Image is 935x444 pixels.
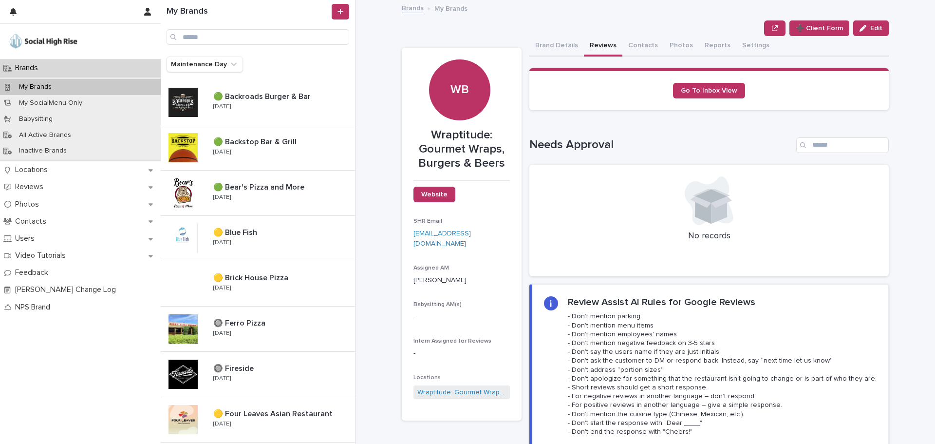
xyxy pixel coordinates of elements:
input: Search [167,29,349,45]
a: 🟡 Brick House Pizza🟡 Brick House Pizza [DATE] [161,261,355,307]
a: 🔘 Ferro Pizza🔘 Ferro Pizza [DATE] [161,307,355,352]
p: Feedback [11,268,56,277]
span: Go To Inbox View [681,87,737,94]
span: Locations [413,375,441,381]
p: - Don’t mention parking - Don’t mention menu items - Don’t mention employees' names - Don’t menti... [568,312,877,436]
p: [DATE] [213,285,231,291]
span: Intern Assigned for Reviews [413,338,491,344]
p: 🟢 Backroads Burger & Bar [213,90,313,101]
p: NPS Brand [11,303,58,312]
p: Photos [11,200,47,209]
button: Brand Details [529,36,584,57]
span: Assigned AM [413,265,449,271]
p: [DATE] [213,375,231,382]
p: Contacts [11,217,54,226]
button: Maintenance Day [167,57,243,72]
p: Inactive Brands [11,147,75,155]
a: 🟢 Backroads Burger & Bar🟢 Backroads Burger & Bar [DATE] [161,80,355,125]
input: Search [796,137,889,153]
a: 🟢 Backstop Bar & Grill🟢 Backstop Bar & Grill [DATE] [161,125,355,171]
p: [DATE] [213,239,231,246]
p: 🟢 Bear's Pizza and More [213,181,306,192]
button: Photos [664,36,699,57]
p: [PERSON_NAME] [413,275,510,286]
div: WB [429,22,490,97]
p: 🔘 Fireside [213,362,256,373]
p: All Active Brands [11,131,79,139]
p: 🟢 Backstop Bar & Grill [213,135,299,147]
p: 🟡 Brick House Pizza [213,271,290,283]
a: Website [413,187,455,202]
button: Edit [853,20,889,36]
button: Reviews [584,36,622,57]
p: Video Tutorials [11,251,74,260]
p: Reviews [11,182,51,192]
p: My Brands [11,83,59,91]
p: Brands [11,63,46,73]
a: 🟡 Four Leaves Asian Restaurant🟡 Four Leaves Asian Restaurant [DATE] [161,397,355,443]
img: o5DnuTxEQV6sW9jFYBBf [8,32,79,51]
h2: Review Assist AI Rules for Google Reviews [568,296,755,308]
span: Babysitting AM(s) [413,302,462,308]
p: - [413,312,510,322]
p: [DATE] [213,149,231,155]
p: [DATE] [213,103,231,110]
p: No records [541,231,877,242]
p: [DATE] [213,194,231,201]
p: - [413,348,510,359]
p: My SocialMenu Only [11,99,90,107]
p: Wraptitude: Gourmet Wraps, Burgers & Beers [413,128,510,170]
button: Settings [736,36,775,57]
p: [DATE] [213,330,231,337]
p: 🔘 Ferro Pizza [213,317,267,328]
p: Locations [11,165,56,174]
p: [DATE] [213,421,231,427]
a: 🟢 Bear's Pizza and More🟢 Bear's Pizza and More [DATE] [161,171,355,216]
h1: My Brands [167,6,330,17]
button: Reports [699,36,736,57]
span: Edit [870,25,882,32]
p: My Brands [434,2,467,13]
p: Users [11,234,42,243]
a: Brands [402,2,424,13]
a: Wraptitude: Gourmet Wraps, Burgers & Beers [417,387,506,398]
span: Website [421,191,448,198]
a: Go To Inbox View [673,83,745,98]
p: [PERSON_NAME] Change Log [11,285,124,294]
p: Babysitting [11,115,60,123]
button: ➕ Client Form [789,20,849,36]
a: 🔘 Fireside🔘 Fireside [DATE] [161,352,355,397]
a: 🟡 Blue Fish🟡 Blue Fish [DATE] [161,216,355,261]
span: SHR Email [413,218,442,224]
p: 🟡 Four Leaves Asian Restaurant [213,407,335,419]
span: ➕ Client Form [796,23,843,33]
a: [EMAIL_ADDRESS][DOMAIN_NAME] [413,230,471,247]
h1: Needs Approval [529,138,792,152]
p: 🟡 Blue Fish [213,226,259,237]
button: Contacts [622,36,664,57]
